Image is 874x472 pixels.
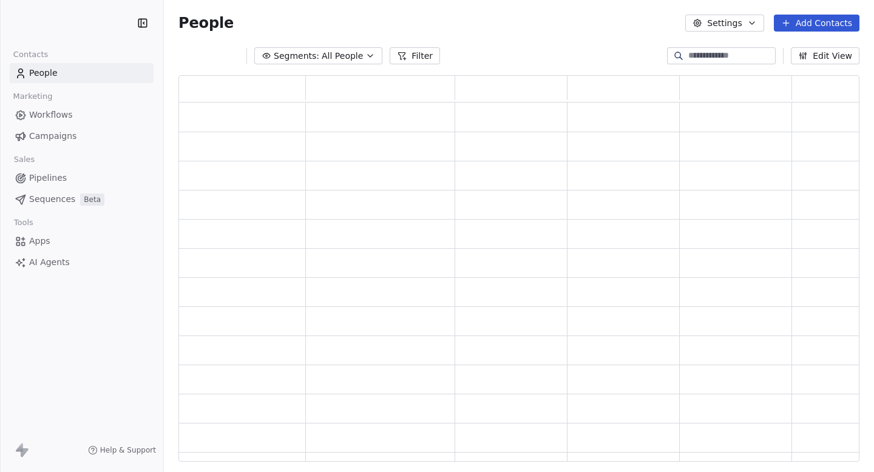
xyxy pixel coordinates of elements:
[390,47,440,64] button: Filter
[100,445,156,455] span: Help & Support
[10,105,154,125] a: Workflows
[791,47,859,64] button: Edit View
[10,231,154,251] a: Apps
[29,109,73,121] span: Workflows
[685,15,764,32] button: Settings
[8,46,53,64] span: Contacts
[178,14,234,32] span: People
[29,172,67,184] span: Pipelines
[8,150,40,169] span: Sales
[29,67,58,79] span: People
[88,445,156,455] a: Help & Support
[29,130,76,143] span: Campaigns
[8,87,58,106] span: Marketing
[10,126,154,146] a: Campaigns
[10,168,154,188] a: Pipelines
[10,189,154,209] a: SequencesBeta
[10,63,154,83] a: People
[322,50,363,62] span: All People
[274,50,319,62] span: Segments:
[774,15,859,32] button: Add Contacts
[29,235,50,248] span: Apps
[80,194,104,206] span: Beta
[10,252,154,272] a: AI Agents
[29,256,70,269] span: AI Agents
[29,193,75,206] span: Sequences
[8,214,38,232] span: Tools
